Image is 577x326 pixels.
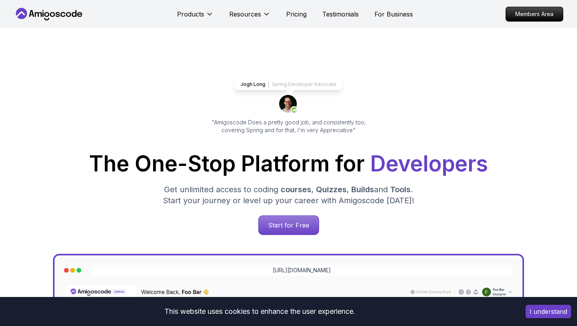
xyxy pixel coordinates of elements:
span: Tools [390,185,411,194]
span: Quizzes [316,185,347,194]
span: Builds [351,185,374,194]
a: [URL][DOMAIN_NAME] [273,266,331,274]
button: Products [177,9,214,25]
p: Get unlimited access to coding , , and . Start your journey or level up your career with Amigosco... [157,184,420,206]
p: Products [177,9,204,19]
a: Testimonials [322,9,359,19]
button: Resources [229,9,270,25]
span: Developers [370,151,488,177]
a: For Business [374,9,413,19]
p: "Amigoscode Does a pretty good job, and consistently too, covering Spring and for that, I'm very ... [201,118,376,134]
p: Start for Free [259,216,319,235]
p: Spring Developer Advocate [272,81,336,87]
a: Start for Free [258,215,319,235]
p: Jogh Long [241,81,265,87]
h1: The One-Stop Platform for [20,153,557,175]
p: Members Area [506,7,563,21]
button: Accept cookies [526,305,571,318]
p: Resources [229,9,261,19]
img: josh long [279,95,298,114]
span: courses [281,185,311,194]
div: This website uses cookies to enhance the user experience. [6,303,514,320]
a: Members Area [506,7,563,22]
a: Pricing [286,9,307,19]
